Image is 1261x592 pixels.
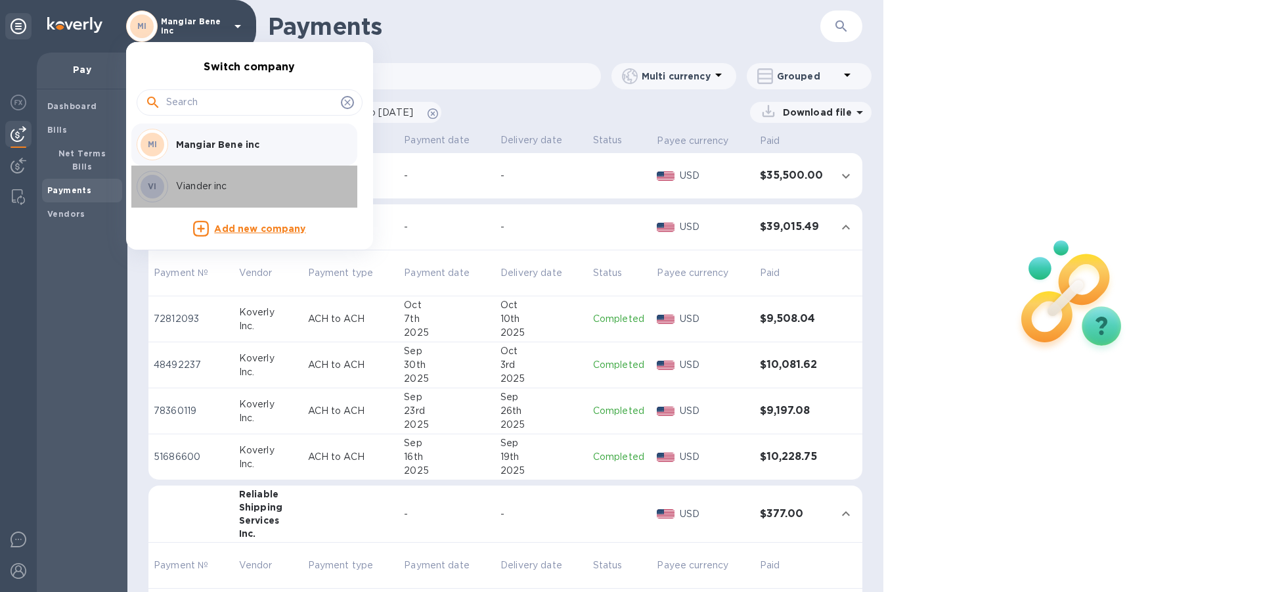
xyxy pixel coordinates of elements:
p: Viander inc [176,179,342,193]
input: Search [166,93,336,112]
b: MI [148,139,158,149]
p: Add new company [214,222,305,237]
p: Mangiar Bene inc [176,138,342,151]
b: VI [148,181,157,191]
